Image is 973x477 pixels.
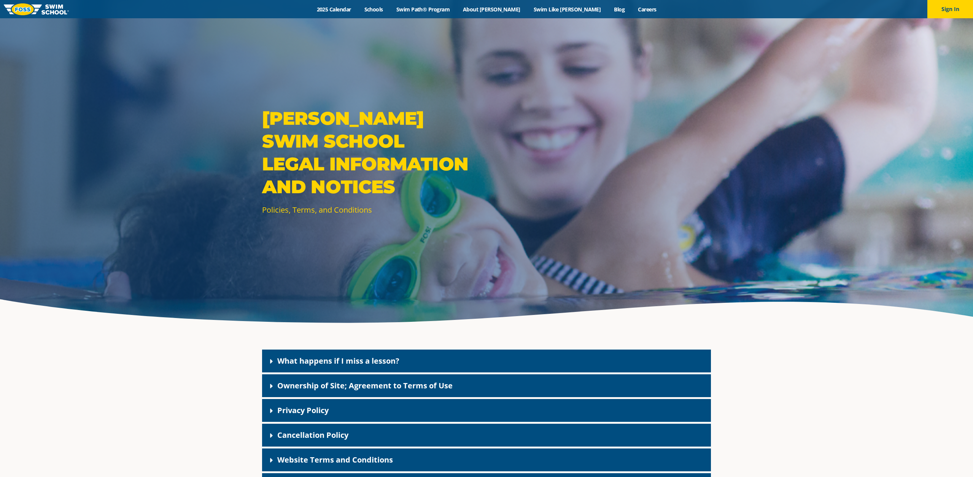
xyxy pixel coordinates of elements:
[277,430,348,440] a: Cancellation Policy
[607,6,631,13] a: Blog
[277,380,453,391] a: Ownership of Site; Agreement to Terms of Use
[390,6,456,13] a: Swim Path® Program
[310,6,358,13] a: 2025 Calendar
[262,350,711,372] div: What happens if I miss a lesson?
[358,6,390,13] a: Schools
[277,356,399,366] a: What happens if I miss a lesson?
[4,3,69,15] img: FOSS Swim School Logo
[277,455,393,465] a: Website Terms and Conditions
[262,107,483,198] p: [PERSON_NAME] Swim School Legal Information and Notices
[262,448,711,471] div: Website Terms and Conditions
[262,424,711,447] div: Cancellation Policy
[631,6,663,13] a: Careers
[262,374,711,397] div: Ownership of Site; Agreement to Terms of Use
[527,6,607,13] a: Swim Like [PERSON_NAME]
[456,6,527,13] a: About [PERSON_NAME]
[277,405,329,415] a: Privacy Policy
[262,399,711,422] div: Privacy Policy
[262,204,483,215] p: Policies, Terms, and Conditions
